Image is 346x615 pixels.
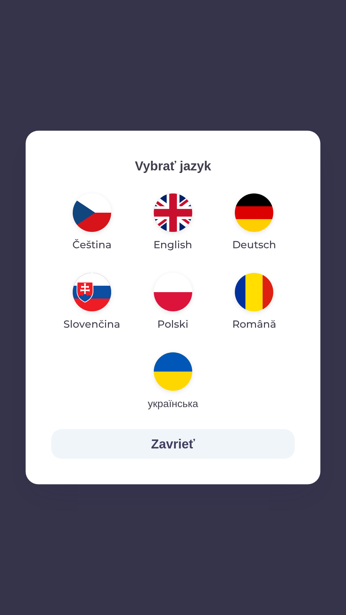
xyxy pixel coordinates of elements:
[217,188,292,258] button: Deutsch
[217,268,292,337] button: Română
[63,316,120,332] p: Slovenčina
[235,273,273,311] img: ro flag
[154,193,192,232] img: en flag
[235,193,273,232] img: de flag
[232,316,276,332] p: Română
[51,268,132,337] button: Slovenčina
[154,273,192,311] img: pl flag
[57,188,127,258] button: Čeština
[138,188,208,258] button: English
[73,273,111,311] img: sk flag
[138,268,208,337] button: Polski
[153,237,192,252] p: English
[148,396,198,411] p: українська
[154,352,192,391] img: uk flag
[51,429,295,459] button: Zavrieť
[51,156,295,176] p: Vybrať jazyk
[232,237,276,252] p: Deutsch
[73,193,111,232] img: cs flag
[132,347,213,416] button: українська
[72,237,111,252] p: Čeština
[157,316,188,332] p: Polski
